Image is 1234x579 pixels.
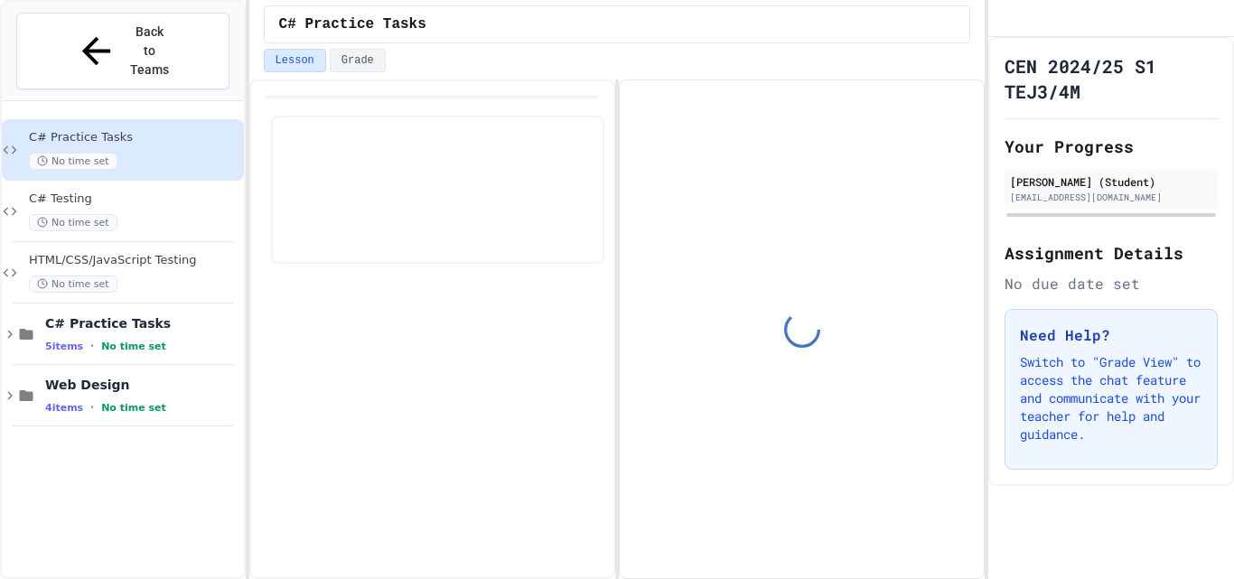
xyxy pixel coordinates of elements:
span: C# Testing [29,191,240,207]
span: C# Practice Tasks [29,130,240,145]
span: Web Design [45,377,240,393]
span: 5 items [45,341,83,352]
div: No due date set [1005,273,1218,294]
h1: CEN 2024/25 S1 TEJ3/4M [1005,53,1218,104]
h2: Your Progress [1005,134,1218,159]
span: C# Practice Tasks [45,315,240,332]
span: C# Practice Tasks [279,14,426,35]
button: Back to Teams [16,13,229,89]
span: Back to Teams [128,23,171,79]
span: No time set [29,275,117,293]
div: [EMAIL_ADDRESS][DOMAIN_NAME] [1010,191,1212,204]
p: Switch to "Grade View" to access the chat feature and communicate with your teacher for help and ... [1020,353,1202,444]
span: No time set [29,214,117,231]
span: 4 items [45,402,83,414]
span: • [90,400,94,415]
span: • [90,339,94,353]
span: No time set [29,153,117,170]
button: Grade [330,49,386,72]
span: No time set [101,341,166,352]
button: Lesson [264,49,326,72]
h2: Assignment Details [1005,240,1218,266]
h3: Need Help? [1020,324,1202,346]
div: [PERSON_NAME] (Student) [1010,173,1212,190]
span: No time set [101,402,166,414]
span: HTML/CSS/JavaScript Testing [29,253,240,268]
